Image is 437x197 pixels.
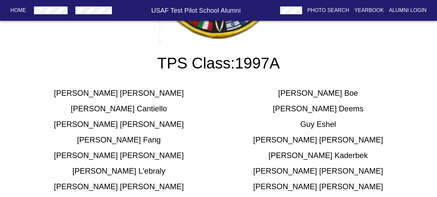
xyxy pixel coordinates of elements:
p: Home [10,6,26,14]
button: Home [8,5,29,16]
h5: [PERSON_NAME] Kaderbek [268,150,368,161]
h5: [PERSON_NAME] L'ebraly [72,166,165,176]
h5: [PERSON_NAME] Deems [273,104,363,114]
h5: [PERSON_NAME] Cantiello [71,104,167,114]
p: Yearbook [354,6,384,14]
button: Yearbook [352,5,386,16]
button: Alumni Login [387,5,430,16]
p: Alumni Login [389,6,427,14]
h5: [PERSON_NAME] [PERSON_NAME] [54,150,184,161]
h3: TPS Class: 1997A [19,54,418,72]
h5: [PERSON_NAME] Boe [278,88,358,98]
h5: [PERSON_NAME] [PERSON_NAME] [54,181,184,192]
h5: [PERSON_NAME] [PERSON_NAME] [253,181,383,192]
h5: [PERSON_NAME] Fang [77,135,161,145]
button: Photo Search [305,5,352,16]
h5: Guy Eshel [300,119,336,129]
h5: [PERSON_NAME] [PERSON_NAME] [54,88,184,98]
h5: [PERSON_NAME] [PERSON_NAME] [253,166,383,176]
h5: [PERSON_NAME] [PERSON_NAME] [253,135,383,145]
h5: [PERSON_NAME] [PERSON_NAME] [54,119,184,129]
p: Photo Search [307,6,349,14]
h6: USAF Test Pilot School Alumni [115,5,278,16]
